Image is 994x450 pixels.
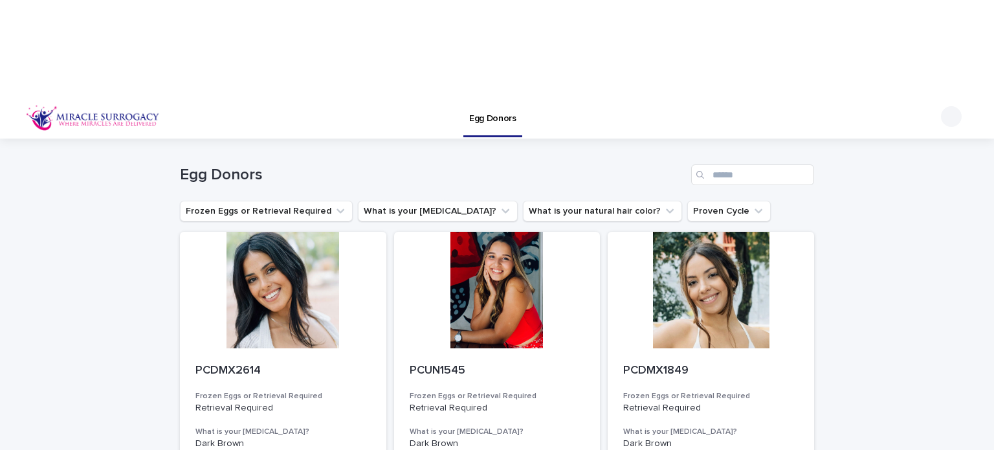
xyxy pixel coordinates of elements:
[180,201,353,221] button: Frozen Eggs or Retrieval Required
[410,438,585,449] p: Dark Brown
[623,427,799,437] h3: What is your [MEDICAL_DATA]?
[195,391,371,401] h3: Frozen Eggs or Retrieval Required
[195,438,371,449] p: Dark Brown
[26,105,160,131] img: OiFFDOGZQuirLhrlO1ag
[469,97,516,124] p: Egg Donors
[410,403,585,414] p: Retrieval Required
[180,166,686,185] h1: Egg Donors
[358,201,518,221] button: What is your eye color?
[195,364,371,378] p: PCDMX2614
[410,391,585,401] h3: Frozen Eggs or Retrieval Required
[463,97,522,135] a: Egg Donors
[691,164,814,185] input: Search
[623,438,799,449] p: Dark Brown
[410,427,585,437] h3: What is your [MEDICAL_DATA]?
[687,201,771,221] button: Proven Cycle
[623,364,799,378] p: PCDMX1849
[623,403,799,414] p: Retrieval Required
[523,201,682,221] button: What is your natural hair color?
[410,364,585,378] p: PCUN1545
[195,403,371,414] p: Retrieval Required
[623,391,799,401] h3: Frozen Eggs or Retrieval Required
[195,427,371,437] h3: What is your [MEDICAL_DATA]?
